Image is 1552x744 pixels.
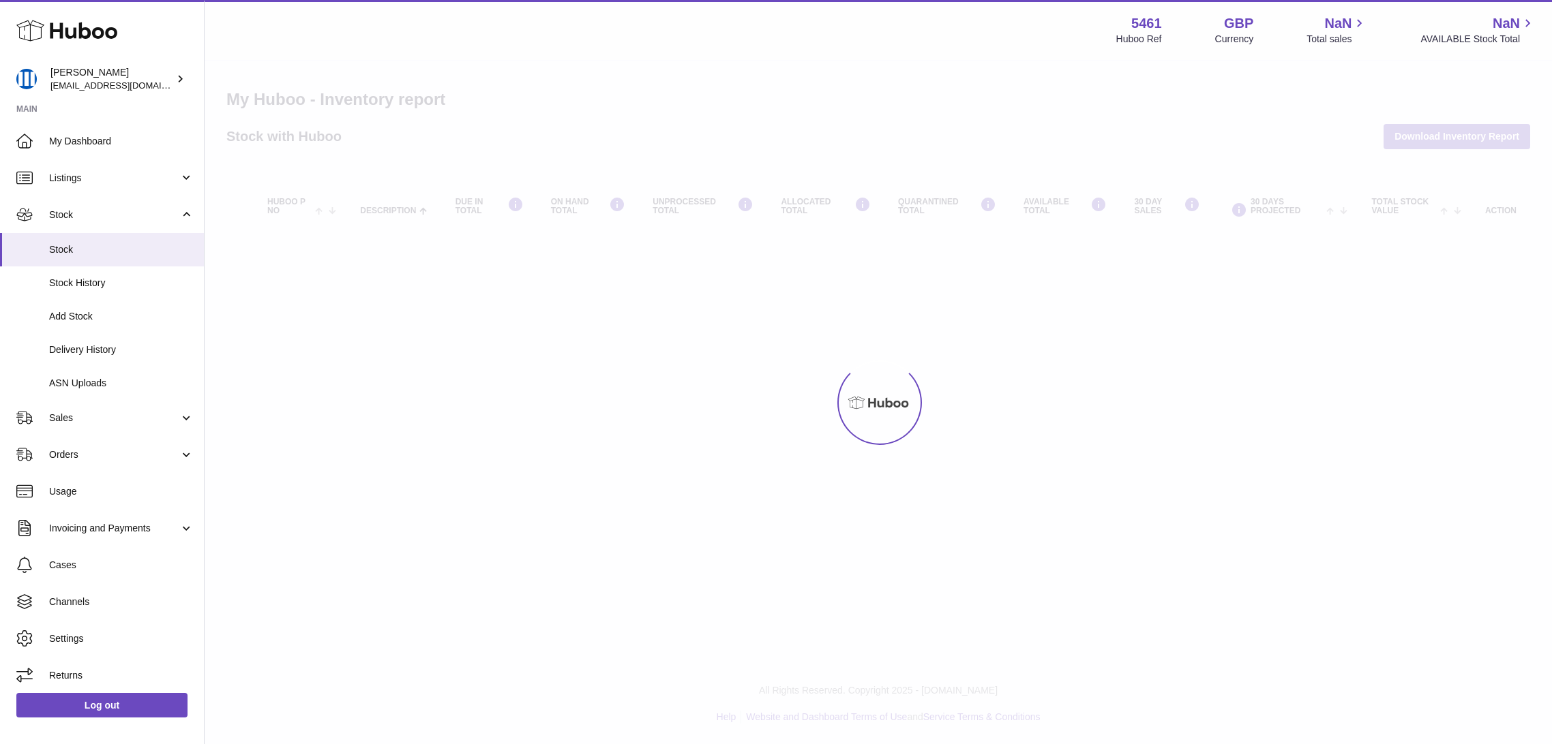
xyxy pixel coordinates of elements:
span: Usage [49,485,194,498]
div: Huboo Ref [1116,33,1162,46]
a: Log out [16,693,188,717]
span: NaN [1493,14,1520,33]
a: NaN AVAILABLE Stock Total [1420,14,1536,46]
span: Add Stock [49,310,194,323]
span: Cases [49,559,194,572]
span: Stock [49,243,194,256]
span: Settings [49,632,194,645]
span: [EMAIL_ADDRESS][DOMAIN_NAME] [50,80,200,91]
span: Channels [49,595,194,608]
span: Returns [49,669,194,682]
span: Orders [49,448,179,461]
span: My Dashboard [49,135,194,148]
div: Currency [1215,33,1254,46]
span: AVAILABLE Stock Total [1420,33,1536,46]
span: Listings [49,172,179,185]
span: Sales [49,412,179,424]
span: Delivery History [49,343,194,356]
span: Total sales [1307,33,1367,46]
span: NaN [1324,14,1352,33]
img: oksana@monimoto.com [16,69,37,89]
span: Invoicing and Payments [49,522,179,535]
a: NaN Total sales [1307,14,1367,46]
span: ASN Uploads [49,377,194,390]
span: Stock History [49,277,194,290]
strong: 5461 [1131,14,1162,33]
strong: GBP [1224,14,1253,33]
div: [PERSON_NAME] [50,66,173,92]
span: Stock [49,208,179,221]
